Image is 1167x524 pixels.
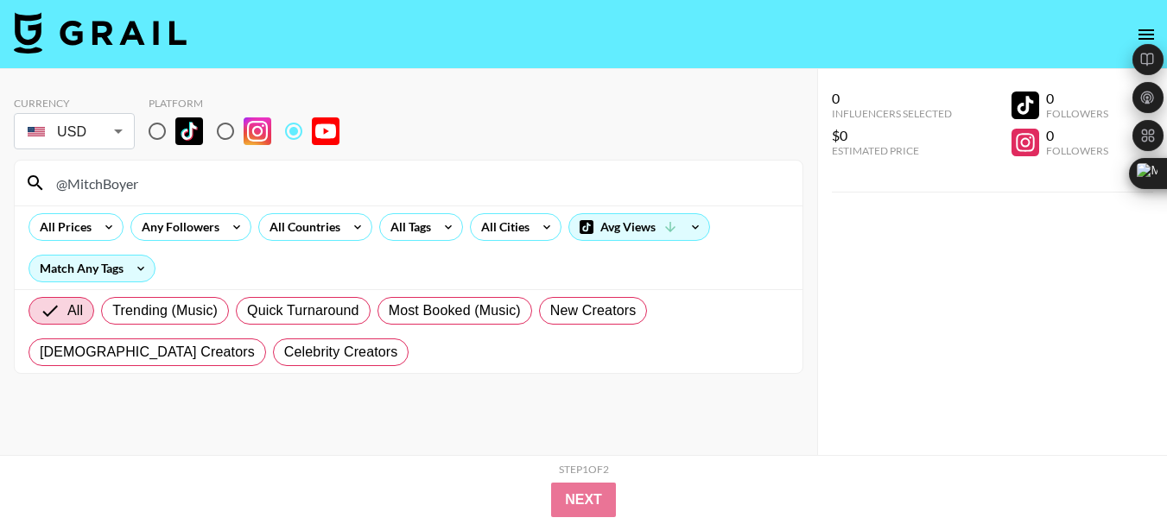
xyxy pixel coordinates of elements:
[471,214,533,240] div: All Cities
[14,97,135,110] div: Currency
[551,483,616,517] button: Next
[832,127,952,144] div: $0
[29,214,95,240] div: All Prices
[550,300,637,321] span: New Creators
[17,117,131,147] div: USD
[67,300,83,321] span: All
[29,256,155,281] div: Match Any Tags
[832,107,952,120] div: Influencers Selected
[112,300,218,321] span: Trending (Music)
[1046,144,1108,157] div: Followers
[46,169,792,197] input: Search by User Name
[131,214,223,240] div: Any Followers
[1046,90,1108,107] div: 0
[14,12,187,54] img: Grail Talent
[559,463,609,476] div: Step 1 of 2
[1046,127,1108,144] div: 0
[40,342,255,363] span: [DEMOGRAPHIC_DATA] Creators
[832,90,952,107] div: 0
[244,117,271,145] img: Instagram
[569,214,709,240] div: Avg Views
[1129,17,1164,52] button: open drawer
[1046,107,1108,120] div: Followers
[247,300,359,321] span: Quick Turnaround
[175,117,203,145] img: TikTok
[149,97,353,110] div: Platform
[1081,438,1146,503] iframe: Drift Widget Chat Controller
[832,144,952,157] div: Estimated Price
[380,214,434,240] div: All Tags
[312,117,339,145] img: YouTube
[389,300,521,321] span: Most Booked (Music)
[259,214,344,240] div: All Countries
[284,342,398,363] span: Celebrity Creators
